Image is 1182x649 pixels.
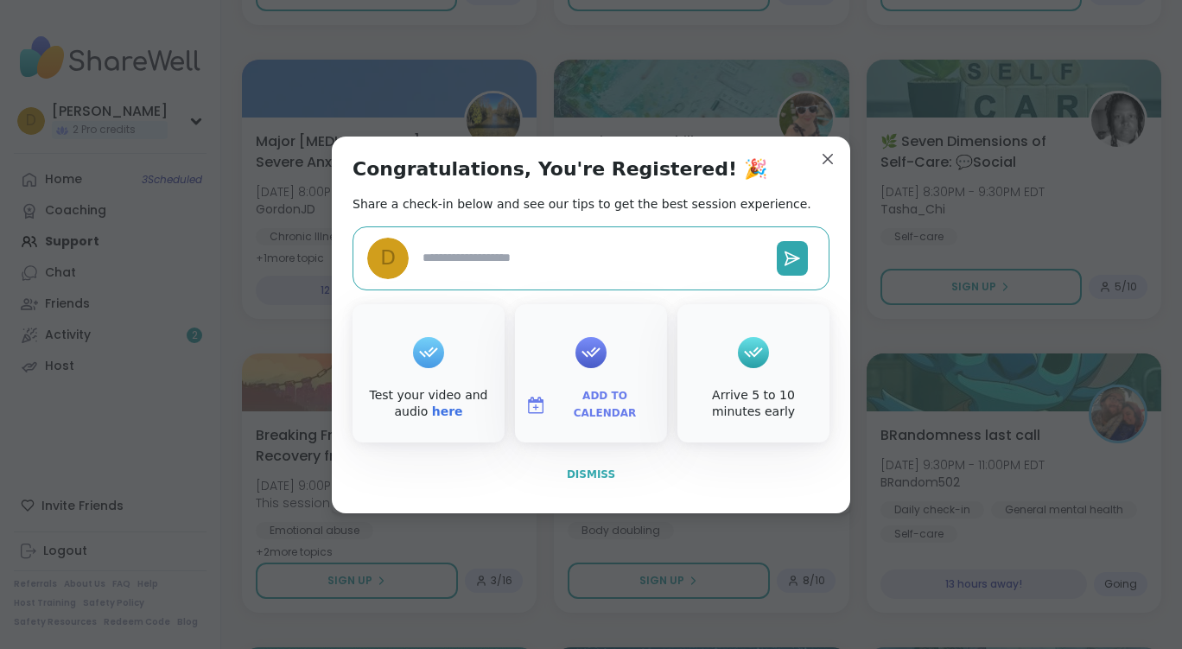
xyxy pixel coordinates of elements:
a: here [432,404,463,418]
button: Dismiss [353,456,829,493]
h2: Share a check-in below and see our tips to get the best session experience. [353,195,811,213]
div: Test your video and audio [356,387,501,421]
span: D [380,243,396,273]
span: Add to Calendar [553,388,657,422]
img: ShareWell Logomark [525,395,546,416]
button: Add to Calendar [518,387,664,423]
h1: Congratulations, You're Registered! 🎉 [353,157,767,181]
span: Dismiss [567,468,615,480]
div: Arrive 5 to 10 minutes early [681,387,826,421]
